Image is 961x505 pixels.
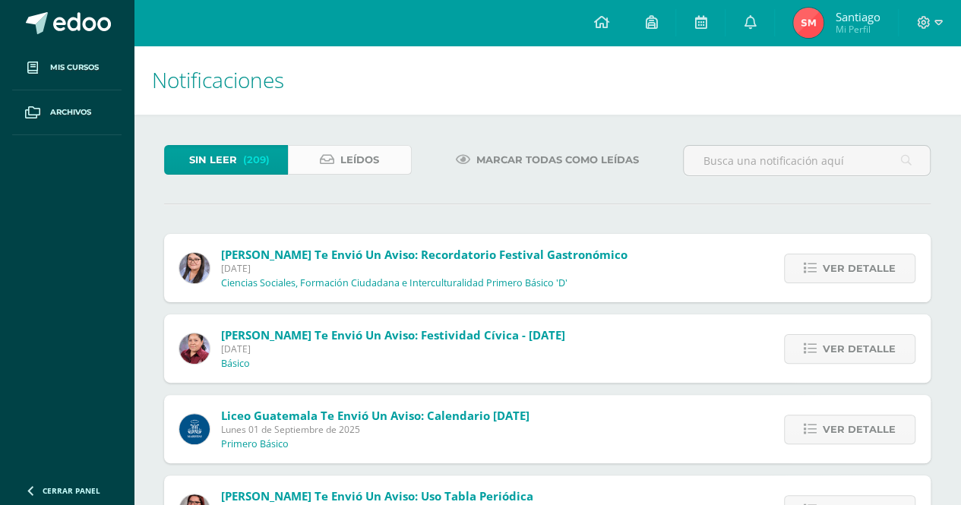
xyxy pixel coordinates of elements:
span: [DATE] [221,342,565,355]
span: Mis cursos [50,62,99,74]
span: Sin leer [189,146,237,174]
span: Marcar todas como leídas [476,146,639,174]
img: b99a433f63786b12818734e0d83412c6.png [793,8,823,38]
a: Sin leer(209) [164,145,288,175]
a: Mis cursos [12,46,122,90]
span: Cerrar panel [43,485,100,496]
span: Mi Perfil [835,23,880,36]
span: Ver detalle [823,335,896,363]
img: b41cd0bd7c5dca2e84b8bd7996f0ae72.png [179,414,210,444]
span: (209) [243,146,270,174]
span: Lunes 01 de Septiembre de 2025 [221,423,529,436]
p: Primero Básico [221,438,289,450]
span: Ver detalle [823,254,896,282]
span: Notificaciones [152,65,284,94]
a: Marcar todas como leídas [437,145,658,175]
img: 17db063816693a26b2c8d26fdd0faec0.png [179,253,210,283]
a: Archivos [12,90,122,135]
span: [PERSON_NAME] te envió un aviso: Festividad Cívica - [DATE] [221,327,565,342]
img: ca38207ff64f461ec141487f36af9fbf.png [179,333,210,364]
span: [DATE] [221,262,627,275]
a: Leídos [288,145,412,175]
span: Liceo Guatemala te envió un aviso: Calendario [DATE] [221,408,529,423]
p: Ciencias Sociales, Formación Ciudadana e Interculturalidad Primero Básico 'D' [221,277,567,289]
span: [PERSON_NAME] te envió un aviso: Recordatorio Festival Gastronómico [221,247,627,262]
span: [PERSON_NAME] te envió un aviso: Uso tabla periódica [221,488,533,503]
span: Leídos [340,146,379,174]
span: Santiago [835,9,880,24]
span: Archivos [50,106,91,118]
span: Ver detalle [823,415,896,443]
input: Busca una notificación aquí [684,146,930,175]
p: Básico [221,358,250,370]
